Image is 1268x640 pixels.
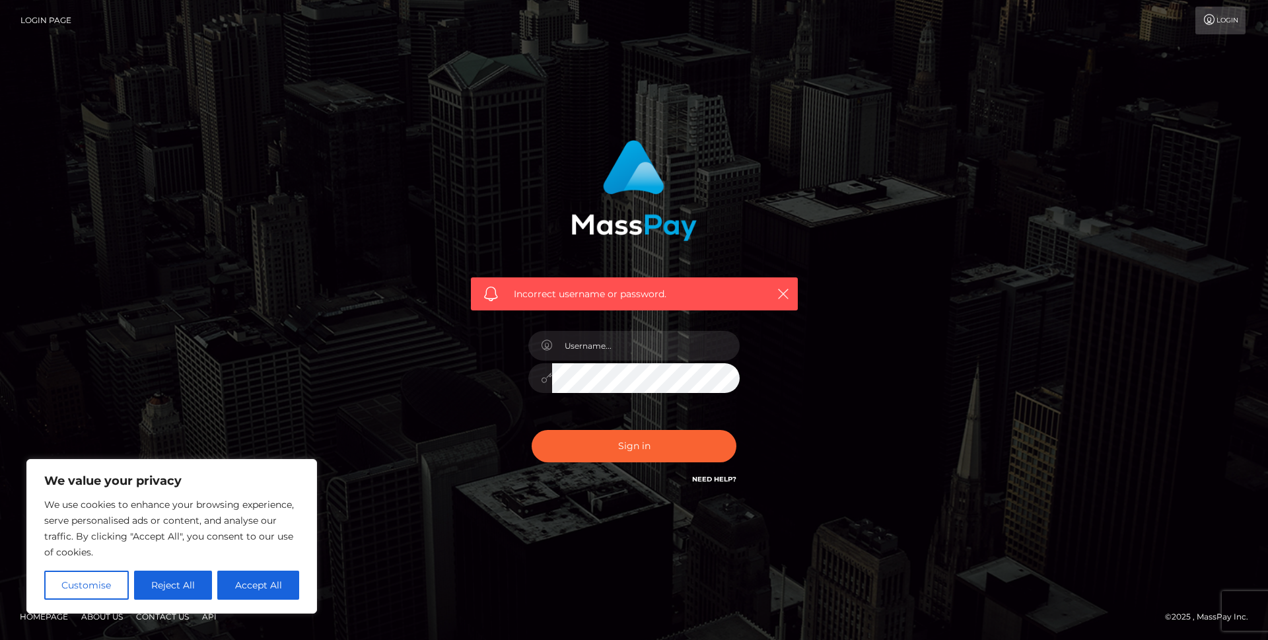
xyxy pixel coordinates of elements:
[20,7,71,34] a: Login Page
[76,606,128,627] a: About Us
[514,287,755,301] span: Incorrect username or password.
[44,571,129,600] button: Customise
[217,571,299,600] button: Accept All
[571,140,697,241] img: MassPay Login
[15,606,73,627] a: Homepage
[1165,610,1258,624] div: © 2025 , MassPay Inc.
[1195,7,1246,34] a: Login
[44,497,299,560] p: We use cookies to enhance your browsing experience, serve personalised ads or content, and analys...
[692,475,736,483] a: Need Help?
[44,473,299,489] p: We value your privacy
[134,571,213,600] button: Reject All
[131,606,194,627] a: Contact Us
[552,331,740,361] input: Username...
[197,606,222,627] a: API
[26,459,317,614] div: We value your privacy
[532,430,736,462] button: Sign in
